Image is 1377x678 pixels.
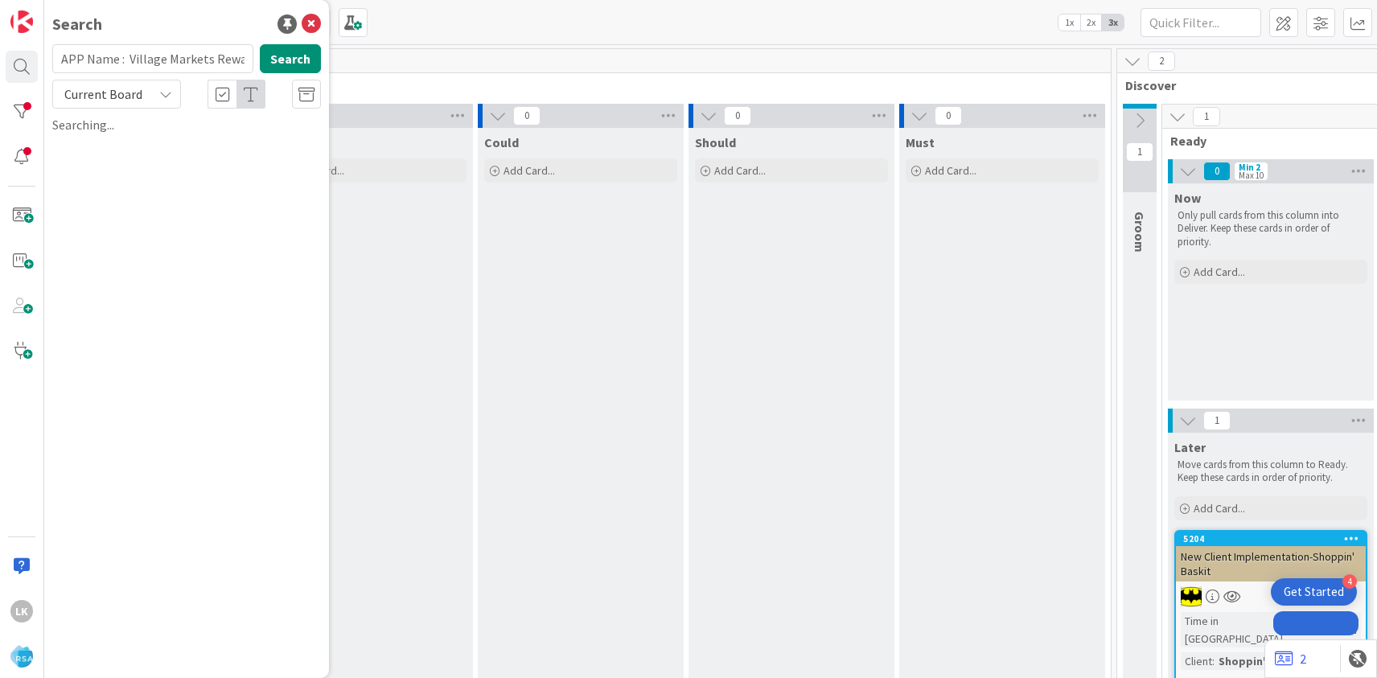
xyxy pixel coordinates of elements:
span: 1 [1126,142,1153,162]
div: Client [1181,652,1212,670]
span: : [1212,652,1215,670]
div: Search [52,12,102,36]
span: 1x [1058,14,1080,31]
a: 2 [1275,649,1306,668]
span: 0 [935,106,962,125]
span: Product Backlog [59,77,1091,93]
span: Current Board [64,86,142,102]
p: Only pull cards from this column into Deliver. Keep these cards in order of priority. [1178,209,1364,249]
div: Min 2 [1239,163,1260,171]
span: Add Card... [504,163,555,178]
span: Add Card... [714,163,766,178]
div: Time in [GEOGRAPHIC_DATA] [1181,612,1283,647]
div: Max 10 [1239,171,1264,179]
span: 0 [513,106,541,125]
span: Must [906,134,935,150]
div: Lk [10,600,33,623]
span: Ready [1170,133,1359,149]
span: Later [1174,439,1206,455]
img: avatar [10,645,33,668]
div: 5204New Client Implementation-Shoppin' Baskit [1176,532,1366,581]
div: Searching... [52,115,321,134]
span: Now [1174,190,1201,206]
div: 4 [1342,574,1357,589]
span: Should [695,134,736,150]
span: 1 [1203,411,1231,430]
span: 0 [724,106,751,125]
span: 3x [1102,14,1124,31]
div: New Client Implementation-Shoppin' Baskit [1176,546,1366,581]
button: Search [260,44,321,73]
div: Get Started [1284,584,1344,600]
input: Search for title... [52,44,253,73]
img: Visit kanbanzone.com [10,10,33,33]
span: Add Card... [1194,265,1245,279]
div: Shoppin' Baskit [1215,652,1307,670]
p: Move cards from this column to Ready. Keep these cards in order of priority. [1178,458,1364,485]
span: Discover [1125,77,1366,93]
img: AC [1181,586,1202,607]
div: 5204 [1183,533,1366,544]
div: Open Get Started checklist, remaining modules: 4 [1271,578,1357,606]
span: 0 [1203,162,1231,181]
div: AC [1176,586,1366,607]
span: Add Card... [925,163,976,178]
input: Quick Filter... [1141,8,1261,37]
span: 2x [1080,14,1102,31]
span: 1 [1193,107,1220,126]
span: Add Card... [1194,501,1245,516]
span: Could [484,134,519,150]
span: 2 [1148,51,1175,71]
div: 5204 [1176,532,1366,546]
span: Groom [1132,212,1148,253]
